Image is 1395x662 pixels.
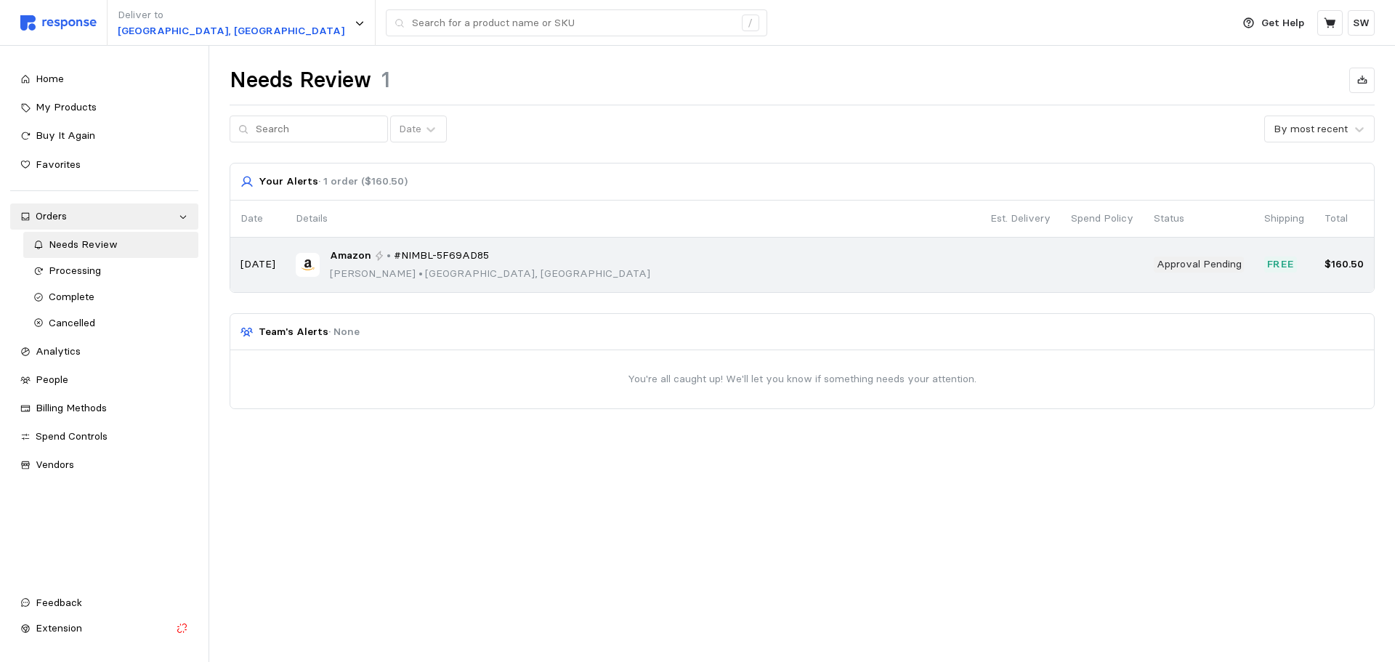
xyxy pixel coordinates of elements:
a: Processing [23,258,199,284]
a: People [10,367,198,393]
span: Cancelled [49,316,95,329]
a: Billing Methods [10,395,198,421]
img: Amazon [296,253,320,277]
a: Needs Review [23,232,199,258]
button: Get Help [1234,9,1313,37]
span: Billing Methods [36,401,107,414]
span: · 1 order ($160.50) [318,174,408,187]
p: Free [1267,257,1295,273]
p: Status [1154,211,1244,227]
p: SW [1353,15,1370,31]
span: Spend Controls [36,429,108,443]
input: Search [256,116,379,142]
span: • [416,267,425,280]
p: [PERSON_NAME] [GEOGRAPHIC_DATA], [GEOGRAPHIC_DATA] [330,266,650,282]
p: [GEOGRAPHIC_DATA], [GEOGRAPHIC_DATA] [118,23,344,39]
img: svg%3e [20,15,97,31]
span: · None [328,325,360,338]
button: Extension [10,615,198,642]
a: Analytics [10,339,198,365]
p: Spend Policy [1071,211,1133,227]
p: $160.50 [1325,257,1364,273]
span: Complete [49,290,94,303]
a: Complete [23,284,199,310]
div: Date [399,121,421,137]
a: My Products [10,94,198,121]
a: Buy It Again [10,123,198,149]
span: Home [36,72,64,85]
p: Details [296,211,970,227]
span: #NIMBL-5F69AD85 [394,248,489,264]
button: Feedback [10,590,198,616]
p: Deliver to [118,7,344,23]
h1: 1 [381,66,390,94]
div: Orders [36,209,173,225]
a: Favorites [10,152,198,178]
p: Your Alerts [259,174,408,190]
span: Feedback [36,596,82,609]
div: / [742,15,759,32]
a: Spend Controls [10,424,198,450]
a: Vendors [10,452,198,478]
p: Shipping [1264,211,1304,227]
p: Total [1325,211,1364,227]
span: My Products [36,100,97,113]
p: Est. Delivery [990,211,1051,227]
p: [DATE] [240,257,275,273]
p: • [387,248,391,264]
button: SW [1348,10,1375,36]
p: Date [240,211,275,227]
p: Get Help [1261,15,1304,31]
span: Processing [49,264,101,277]
p: Approval Pending [1157,257,1242,273]
a: Cancelled [23,310,199,336]
a: Orders [10,203,198,230]
span: People [36,373,68,386]
span: Amazon [330,248,371,264]
span: Buy It Again [36,129,95,142]
span: Vendors [36,458,74,471]
div: By most recent [1274,121,1348,137]
p: Team's Alerts [259,324,360,340]
span: Analytics [36,344,81,358]
h1: Needs Review [230,66,371,94]
span: Needs Review [49,238,118,251]
span: Favorites [36,158,81,171]
span: Extension [36,621,82,634]
a: Home [10,66,198,92]
input: Search for a product name or SKU [412,10,734,36]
